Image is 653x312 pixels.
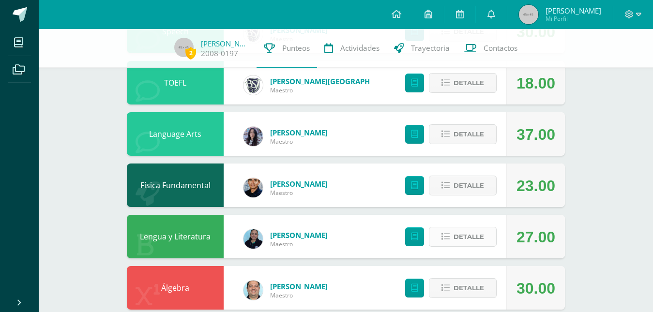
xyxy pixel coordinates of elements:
[243,178,263,197] img: 118ee4e8e89fd28cfd44e91cd8d7a532.png
[127,112,224,156] div: Language Arts
[454,228,484,246] span: Detalle
[185,47,196,59] span: 2
[457,29,525,68] a: Contactos
[484,43,517,53] span: Contactos
[546,15,601,23] span: Mi Perfil
[454,125,484,143] span: Detalle
[257,29,317,68] a: Punteos
[516,267,555,310] div: 30.00
[516,113,555,156] div: 37.00
[454,74,484,92] span: Detalle
[429,227,497,247] button: Detalle
[270,230,328,240] a: [PERSON_NAME]
[201,48,238,59] a: 2008-0197
[429,176,497,195] button: Detalle
[243,127,263,146] img: c00ed30f81870df01a0e4b2e5e7fa781.png
[270,240,328,248] span: Maestro
[454,177,484,194] span: Detalle
[270,76,386,86] a: [PERSON_NAME][GEOGRAPHIC_DATA]
[429,124,497,144] button: Detalle
[516,215,555,259] div: 27.00
[127,266,224,310] div: Álgebra
[411,43,450,53] span: Trayectoria
[519,5,538,24] img: 45x45
[127,163,224,207] div: Física Fundamental
[270,179,328,189] a: [PERSON_NAME]
[270,291,328,299] span: Maestro
[429,278,497,298] button: Detalle
[270,128,328,137] a: [PERSON_NAME]
[454,279,484,297] span: Detalle
[387,29,457,68] a: Trayectoria
[127,215,224,258] div: Lengua y Literatura
[243,229,263,249] img: 9587b11a6988a136ca9b298a8eab0d3f.png
[243,75,263,95] img: 16c3d0cd5e8cae4aecb86a0a5c6f5782.png
[174,38,194,57] img: 45x45
[317,29,387,68] a: Actividades
[546,6,601,15] span: [PERSON_NAME]
[201,39,249,48] a: [PERSON_NAME]
[243,281,263,300] img: 332fbdfa08b06637aa495b36705a9765.png
[270,137,328,146] span: Maestro
[516,61,555,105] div: 18.00
[127,61,224,104] div: TOEFL
[270,282,328,291] a: [PERSON_NAME]
[270,189,328,197] span: Maestro
[429,73,497,93] button: Detalle
[270,86,386,94] span: Maestro
[340,43,380,53] span: Actividades
[282,43,310,53] span: Punteos
[516,164,555,208] div: 23.00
